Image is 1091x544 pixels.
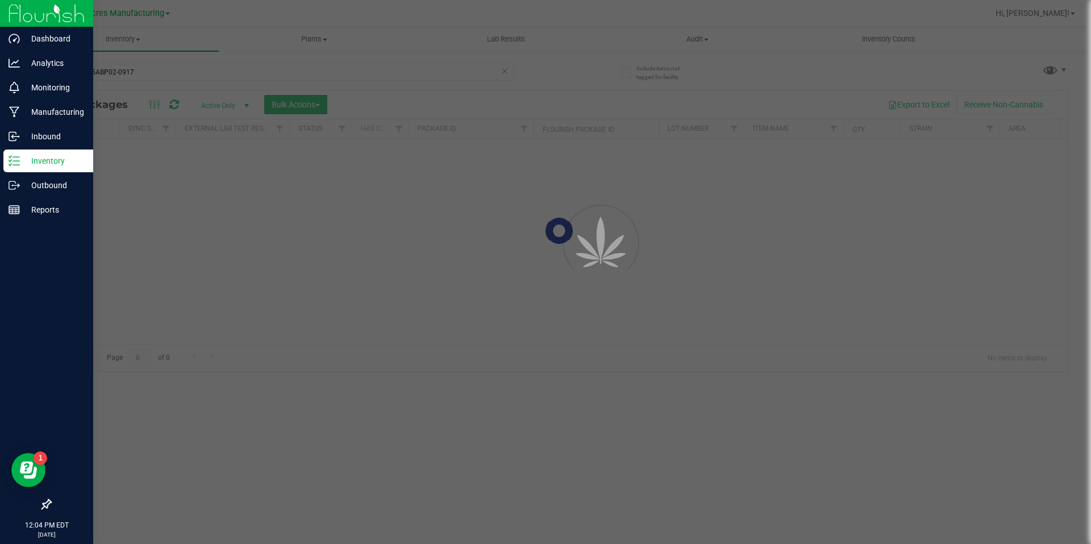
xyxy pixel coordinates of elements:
p: Monitoring [20,81,88,94]
inline-svg: Inbound [9,131,20,142]
iframe: Resource center [11,453,45,487]
p: Manufacturing [20,105,88,119]
inline-svg: Manufacturing [9,106,20,118]
p: Outbound [20,178,88,192]
p: Reports [20,203,88,217]
p: 12:04 PM EDT [5,520,88,530]
inline-svg: Analytics [9,57,20,69]
p: [DATE] [5,530,88,539]
inline-svg: Outbound [9,180,20,191]
p: Analytics [20,56,88,70]
inline-svg: Dashboard [9,33,20,44]
p: Dashboard [20,32,88,45]
p: Inbound [20,130,88,143]
inline-svg: Monitoring [9,82,20,93]
p: Inventory [20,154,88,168]
inline-svg: Inventory [9,155,20,167]
iframe: Resource center unread badge [34,451,47,465]
inline-svg: Reports [9,204,20,215]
